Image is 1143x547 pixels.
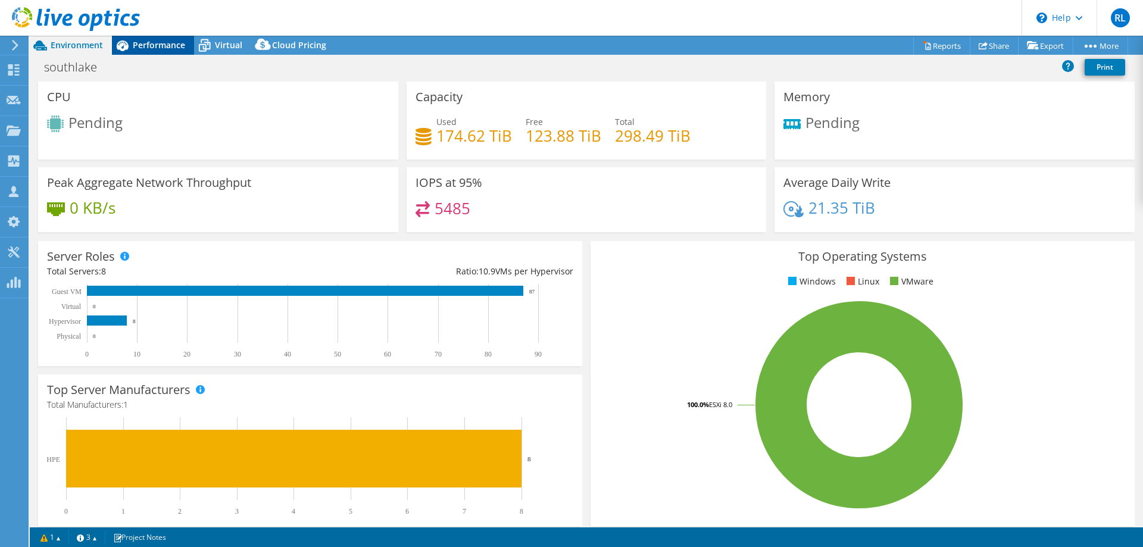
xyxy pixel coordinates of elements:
[70,201,115,214] h4: 0 KB/s
[887,275,933,288] li: VMware
[234,350,241,358] text: 30
[51,39,103,51] span: Environment
[183,350,190,358] text: 20
[805,112,860,132] span: Pending
[46,455,60,464] text: HPE
[1111,8,1130,27] span: RL
[47,250,115,263] h3: Server Roles
[463,507,466,515] text: 7
[416,176,482,189] h3: IOPS at 95%
[68,112,123,132] span: Pending
[436,116,457,127] span: Used
[783,90,830,104] h3: Memory
[405,507,409,515] text: 6
[47,265,310,278] div: Total Servers:
[61,302,82,311] text: Virtual
[435,350,442,358] text: 70
[133,39,185,51] span: Performance
[599,250,1126,263] h3: Top Operating Systems
[93,333,96,339] text: 0
[52,287,82,296] text: Guest VM
[1073,36,1128,55] a: More
[334,350,341,358] text: 50
[808,201,875,214] h4: 21.35 TiB
[133,350,140,358] text: 10
[47,176,251,189] h3: Peak Aggregate Network Throughput
[123,399,128,410] span: 1
[101,265,106,277] span: 8
[485,350,492,358] text: 80
[526,129,601,142] h4: 123.88 TiB
[47,90,71,104] h3: CPU
[687,400,709,409] tspan: 100.0%
[57,332,81,340] text: Physical
[527,455,531,462] text: 8
[93,304,96,310] text: 0
[479,265,495,277] span: 10.9
[416,90,463,104] h3: Capacity
[349,507,352,515] text: 5
[272,39,326,51] span: Cloud Pricing
[913,36,970,55] a: Reports
[47,383,190,396] h3: Top Server Manufacturers
[535,350,542,358] text: 90
[105,530,174,545] a: Project Notes
[32,530,69,545] a: 1
[85,350,89,358] text: 0
[39,61,115,74] h1: southlake
[215,39,242,51] span: Virtual
[121,507,125,515] text: 1
[709,400,732,409] tspan: ESXi 8.0
[133,318,136,324] text: 8
[49,317,81,326] text: Hypervisor
[520,507,523,515] text: 8
[1085,59,1125,76] a: Print
[435,202,470,215] h4: 5485
[1018,36,1073,55] a: Export
[64,507,68,515] text: 0
[615,116,635,127] span: Total
[68,530,105,545] a: 3
[526,116,543,127] span: Free
[785,275,836,288] li: Windows
[615,129,691,142] h4: 298.49 TiB
[1036,12,1047,23] svg: \n
[235,507,239,515] text: 3
[783,176,891,189] h3: Average Daily Write
[384,350,391,358] text: 60
[844,275,879,288] li: Linux
[47,398,573,411] h4: Total Manufacturers:
[310,265,573,278] div: Ratio: VMs per Hypervisor
[970,36,1019,55] a: Share
[529,289,535,295] text: 87
[436,129,512,142] h4: 174.62 TiB
[178,507,182,515] text: 2
[284,350,291,358] text: 40
[292,507,295,515] text: 4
